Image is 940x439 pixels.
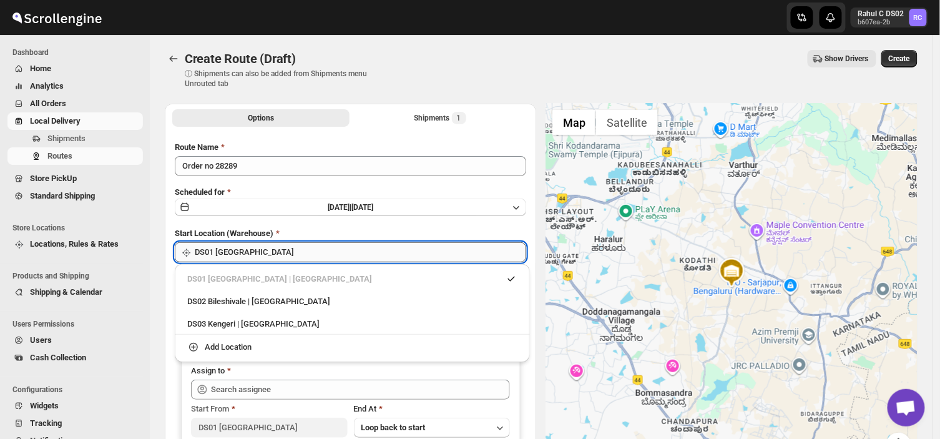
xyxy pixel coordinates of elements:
[175,289,530,312] li: DS02 Bileshivale
[191,365,225,377] div: Assign to
[47,151,72,160] span: Routes
[175,187,225,197] span: Scheduled for
[351,203,373,212] span: [DATE]
[175,229,273,238] span: Start Location (Warehouse)
[12,47,144,57] span: Dashboard
[552,110,596,135] button: Show street map
[175,142,218,152] span: Route Name
[187,273,517,285] div: DS01 [GEOGRAPHIC_DATA] | [GEOGRAPHIC_DATA]
[30,191,95,200] span: Standard Shipping
[205,341,252,353] div: Add Location
[352,109,529,127] button: Selected Shipments
[175,199,526,216] button: [DATE]|[DATE]
[30,116,81,126] span: Local Delivery
[187,318,517,330] div: DS03 Kengeri | [GEOGRAPHIC_DATA]
[808,50,876,67] button: Show Drivers
[596,110,658,135] button: Show satellite imagery
[858,19,904,26] p: b607ea-2b
[888,389,925,427] div: Open chat
[881,50,918,67] button: Create
[191,404,229,413] span: Start From
[7,235,143,253] button: Locations, Rules & Rates
[172,109,350,127] button: All Route Options
[211,380,510,400] input: Search assignee
[7,415,143,432] button: Tracking
[12,223,144,233] span: Store Locations
[195,242,526,262] input: Search location
[354,403,510,415] div: End At
[12,319,144,329] span: Users Permissions
[47,134,86,143] span: Shipments
[7,77,143,95] button: Analytics
[12,385,144,395] span: Configurations
[30,64,51,73] span: Home
[851,7,928,27] button: User menu
[7,60,143,77] button: Home
[175,269,530,289] li: DS01 Sarjapur
[914,14,923,22] text: RC
[30,99,66,108] span: All Orders
[30,287,102,297] span: Shipping & Calendar
[30,239,119,249] span: Locations, Rules & Rates
[12,271,144,281] span: Products and Shipping
[165,50,182,67] button: Routes
[30,401,59,410] span: Widgets
[909,9,927,26] span: Rahul C DS02
[10,2,104,33] img: ScrollEngine
[858,9,904,19] p: Rahul C DS02
[7,349,143,367] button: Cash Collection
[457,113,461,123] span: 1
[175,156,526,176] input: Eg: Bengaluru Route
[30,81,64,91] span: Analytics
[185,69,381,89] p: ⓘ Shipments can also be added from Shipments menu Unrouted tab
[185,51,296,66] span: Create Route (Draft)
[414,112,466,124] div: Shipments
[354,418,510,438] button: Loop back to start
[7,147,143,165] button: Routes
[30,335,52,345] span: Users
[7,130,143,147] button: Shipments
[328,203,351,212] span: [DATE] |
[7,95,143,112] button: All Orders
[248,113,274,123] span: Options
[7,397,143,415] button: Widgets
[30,418,62,428] span: Tracking
[7,284,143,301] button: Shipping & Calendar
[175,312,530,335] li: DS03 Kengeri
[7,332,143,349] button: Users
[889,54,910,64] span: Create
[825,54,869,64] span: Show Drivers
[30,353,86,362] span: Cash Collection
[361,423,426,432] span: Loop back to start
[187,295,517,308] div: DS02 Bileshivale | [GEOGRAPHIC_DATA]
[30,174,77,183] span: Store PickUp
